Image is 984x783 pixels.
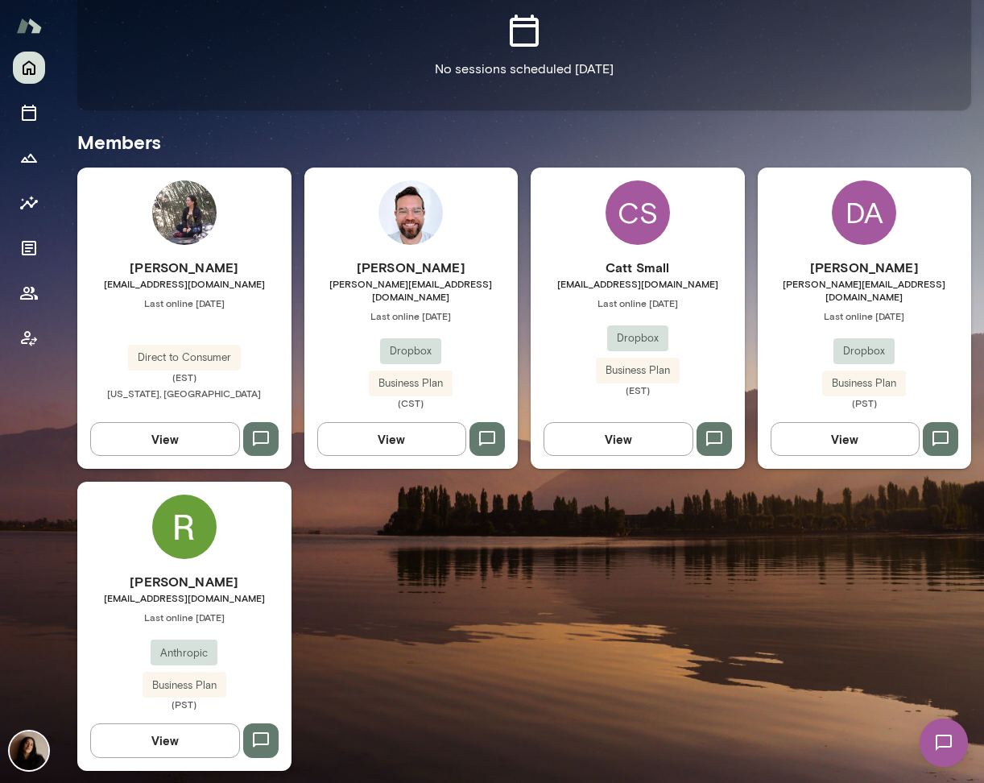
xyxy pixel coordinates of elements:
button: Home [13,52,45,84]
img: Mento [16,10,42,41]
span: [EMAIL_ADDRESS][DOMAIN_NAME] [531,277,745,290]
span: Business Plan [596,362,680,379]
button: View [90,723,240,757]
h6: [PERSON_NAME] [758,258,972,277]
button: Client app [13,322,45,354]
h6: [PERSON_NAME] [77,572,291,591]
span: [US_STATE], [GEOGRAPHIC_DATA] [107,387,261,399]
span: Dropbox [833,343,895,359]
span: [PERSON_NAME][EMAIL_ADDRESS][DOMAIN_NAME] [304,277,519,303]
img: Ryn Linthicum [152,495,217,559]
span: Last online [DATE] [77,296,291,309]
div: CS [606,180,670,245]
button: View [317,422,467,456]
span: Last online [DATE] [758,309,972,322]
h6: Catt Small [531,258,745,277]
span: Last online [DATE] [531,296,745,309]
span: Business Plan [822,375,906,391]
img: Jenesis M Gallego [152,180,217,245]
span: Direct to Consumer [128,350,241,366]
button: Insights [13,187,45,219]
h5: Members [77,129,971,155]
span: Dropbox [607,330,668,346]
button: Sessions [13,97,45,129]
button: Members [13,277,45,309]
span: [EMAIL_ADDRESS][DOMAIN_NAME] [77,591,291,604]
button: Documents [13,232,45,264]
h6: [PERSON_NAME] [77,258,291,277]
span: (CST) [304,396,519,409]
span: Business Plan [369,375,453,391]
span: (PST) [758,396,972,409]
span: Anthropic [151,645,217,661]
span: [EMAIL_ADDRESS][DOMAIN_NAME] [77,277,291,290]
div: DA [832,180,896,245]
p: No sessions scheduled [DATE] [435,60,614,79]
span: (EST) [77,371,291,383]
span: Last online [DATE] [304,309,519,322]
span: [PERSON_NAME][EMAIL_ADDRESS][DOMAIN_NAME] [758,277,972,303]
span: Last online [DATE] [77,611,291,623]
img: Chris Meeks [378,180,443,245]
button: View [771,422,920,456]
button: Growth Plan [13,142,45,174]
span: (EST) [531,383,745,396]
button: View [544,422,693,456]
span: Dropbox [380,343,441,359]
img: Fiona Nodar [10,731,48,770]
span: (PST) [77,698,291,710]
button: View [90,422,240,456]
span: Business Plan [143,677,226,694]
h6: [PERSON_NAME] [304,258,519,277]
